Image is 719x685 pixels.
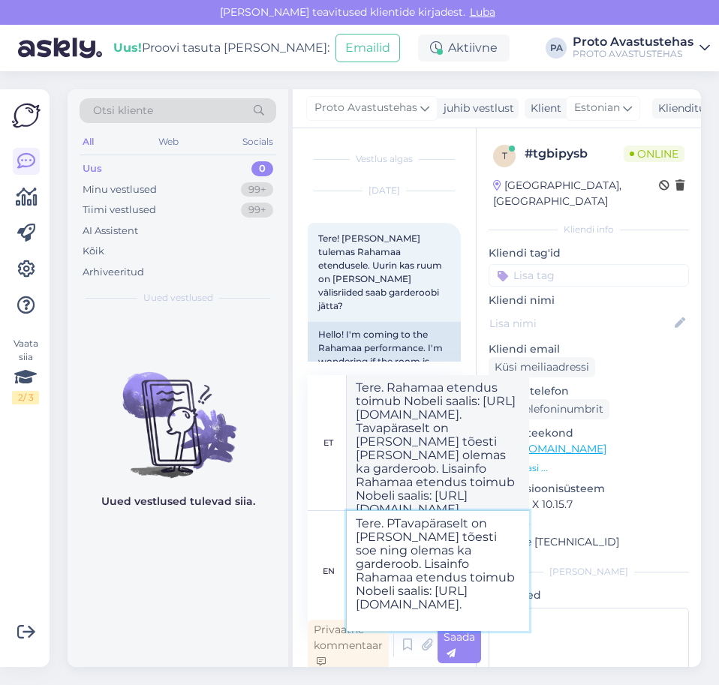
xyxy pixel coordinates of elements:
[155,132,182,152] div: Web
[68,345,288,480] img: No chats
[489,518,689,534] p: Brauser
[80,132,97,152] div: All
[83,244,104,259] div: Kõik
[652,101,716,116] div: Klienditugi
[318,233,444,311] span: Tere! [PERSON_NAME] tulemas Rahamaa etendusele. Uurin kas ruum on [PERSON_NAME] välisriided saab ...
[489,442,606,455] a: [URL][DOMAIN_NAME]
[574,100,620,116] span: Estonian
[489,223,689,236] div: Kliendi info
[489,245,689,261] p: Kliendi tag'id
[489,425,689,441] p: Klienditeekond
[489,341,689,357] p: Kliendi email
[489,399,609,419] div: Küsi telefoninumbrit
[546,38,567,59] div: PA
[573,48,693,60] div: PROTO AVASTUSTEHAS
[83,203,156,218] div: Tiimi vestlused
[113,39,329,57] div: Proovi tasuta [PERSON_NAME]:
[493,178,659,209] div: [GEOGRAPHIC_DATA], [GEOGRAPHIC_DATA]
[489,587,689,603] p: Märkmed
[525,145,624,163] div: # tgbipysb
[83,224,138,239] div: AI Assistent
[323,558,335,584] div: en
[438,101,514,116] div: juhib vestlust
[308,184,461,197] div: [DATE]
[239,132,276,152] div: Socials
[573,36,693,48] div: Proto Avastustehas
[12,391,39,404] div: 2 / 3
[489,481,689,497] p: Operatsioonisüsteem
[251,161,273,176] div: 0
[241,182,273,197] div: 99+
[347,511,529,631] textarea: Tere. PTavapäraselt on [PERSON_NAME] tõesti soe ning olemas ka garderoob. Lisainfo Rahamaa etendu...
[489,534,689,550] p: Chrome [TECHNICAL_ID]
[489,461,689,475] p: Vaata edasi ...
[489,565,689,578] div: [PERSON_NAME]
[624,146,684,162] span: Online
[83,265,144,280] div: Arhiveeritud
[489,383,689,399] p: Kliendi telefon
[308,322,461,401] div: Hello! I'm coming to the Rahamaa performance. I'm wondering if the room is warm and if I can leav...
[573,36,710,60] a: Proto AvastustehasPROTO AVASTUSTEHAS
[335,34,400,62] button: Emailid
[489,497,689,512] p: Mac OS X 10.15.7
[347,375,529,510] textarea: Tere. Rahamaa etendus toimub Nobeli saalis: [URL][DOMAIN_NAME]. Tavapäraselt on [PERSON_NAME] tõe...
[489,357,595,377] div: Küsi meiliaadressi
[83,182,157,197] div: Minu vestlused
[12,101,41,130] img: Askly Logo
[418,35,510,62] div: Aktiivne
[525,101,561,116] div: Klient
[308,152,461,166] div: Vestlus algas
[465,5,500,19] span: Luba
[308,620,389,671] div: Privaatne kommentaar
[101,494,255,509] p: Uued vestlused tulevad siia.
[489,315,672,332] input: Lisa nimi
[489,293,689,308] p: Kliendi nimi
[323,430,333,455] div: et
[12,337,39,404] div: Vaata siia
[502,150,507,161] span: t
[143,291,213,305] span: Uued vestlused
[83,161,102,176] div: Uus
[113,41,142,55] b: Uus!
[489,264,689,287] input: Lisa tag
[241,203,273,218] div: 99+
[314,100,417,116] span: Proto Avastustehas
[93,103,153,119] span: Otsi kliente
